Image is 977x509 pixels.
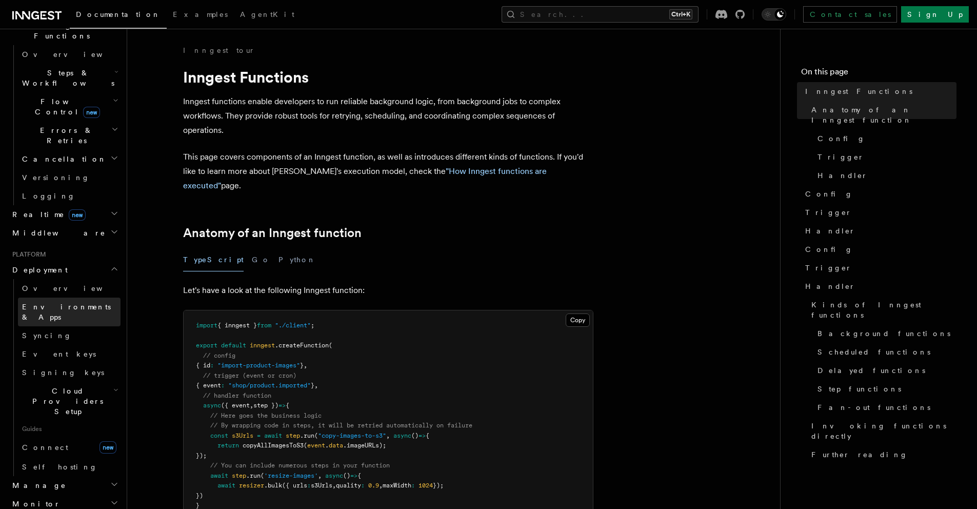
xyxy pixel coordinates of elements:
[278,248,316,271] button: Python
[22,173,90,182] span: Versioning
[818,402,930,413] span: Fan-out functions
[801,82,956,101] a: Inngest Functions
[22,350,96,358] span: Event keys
[246,472,261,479] span: .run
[18,96,113,117] span: Flow Control
[379,482,383,489] span: ,
[426,432,429,439] span: {
[261,472,264,479] span: (
[221,382,225,389] span: :
[221,342,246,349] span: default
[250,402,253,409] span: ,
[203,352,235,359] span: // config
[8,209,86,220] span: Realtime
[8,228,106,238] span: Middleware
[805,244,853,254] span: Config
[210,432,228,439] span: const
[257,322,271,329] span: from
[318,432,386,439] span: "copy-images-to-s3"
[801,203,956,222] a: Trigger
[805,281,855,291] span: Handler
[813,343,956,361] a: Scheduled functions
[18,168,121,187] a: Versioning
[386,432,390,439] span: ,
[264,482,282,489] span: .bulk
[18,326,121,345] a: Syncing
[183,248,244,271] button: TypeScript
[357,472,361,479] span: {
[278,402,286,409] span: =>
[801,240,956,259] a: Config
[217,442,239,449] span: return
[811,421,956,441] span: Invoking functions directly
[18,386,113,417] span: Cloud Providers Setup
[18,68,114,88] span: Steps & Workflows
[217,362,300,369] span: "import-product-images"
[502,6,699,23] button: Search...Ctrl+K
[411,432,418,439] span: ()
[807,296,956,324] a: Kinds of Inngest functions
[257,432,261,439] span: =
[304,362,307,369] span: ,
[311,322,314,329] span: ;
[8,480,66,491] span: Manage
[18,345,121,363] a: Event keys
[801,259,956,277] a: Trigger
[252,248,270,271] button: Go
[805,86,912,96] span: Inngest Functions
[232,472,246,479] span: step
[210,462,390,469] span: // You can include numerous steps in your function
[183,94,593,138] p: Inngest functions enable developers to run reliable background logic, from background jobs to com...
[300,432,314,439] span: .run
[18,121,121,150] button: Errors & Retries
[566,314,590,327] button: Copy
[18,382,121,421] button: Cloud Providers Setup
[805,263,852,273] span: Trigger
[18,154,107,164] span: Cancellation
[805,207,852,218] span: Trigger
[383,482,411,489] span: maxWidth
[210,472,228,479] span: await
[210,412,322,419] span: // Here goes the business logic
[18,187,121,205] a: Logging
[232,432,253,439] span: s3Urls
[210,422,472,429] span: // By wrapping code in steps, it will be retried automatically on failure
[329,442,343,449] span: data
[286,402,289,409] span: {
[217,482,235,489] span: await
[22,303,111,321] span: Environments & Apps
[343,472,350,479] span: ()
[22,50,128,58] span: Overview
[8,261,121,279] button: Deployment
[818,365,925,376] span: Delayed functions
[253,402,278,409] span: step })
[228,382,311,389] span: "shop/product.imported"
[282,482,307,489] span: ({ urls
[669,9,692,19] kbd: Ctrl+K
[813,324,956,343] a: Background functions
[183,226,362,240] a: Anatomy of an Inngest function
[393,432,411,439] span: async
[275,342,329,349] span: .createFunction
[411,482,415,489] span: :
[240,10,294,18] span: AgentKit
[76,10,161,18] span: Documentation
[18,298,121,326] a: Environments & Apps
[361,482,365,489] span: :
[203,372,296,379] span: // trigger (event or cron)
[801,185,956,203] a: Config
[22,368,104,377] span: Signing keys
[18,45,121,64] a: Overview
[818,347,930,357] span: Scheduled functions
[818,170,868,181] span: Handler
[433,482,444,489] span: });
[8,21,111,41] span: Inngest Functions
[196,492,203,499] span: })
[234,3,301,28] a: AgentKit
[813,166,956,185] a: Handler
[8,224,121,242] button: Middleware
[801,222,956,240] a: Handler
[818,328,950,339] span: Background functions
[18,458,121,476] a: Self hosting
[8,205,121,224] button: Realtimenew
